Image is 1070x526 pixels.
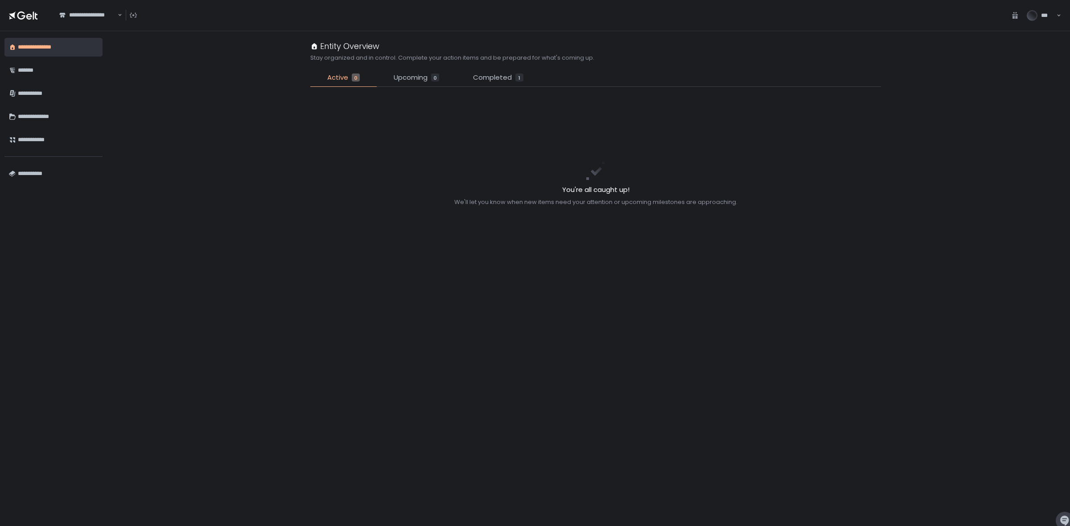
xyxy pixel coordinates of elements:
[53,6,122,24] div: Search for option
[327,73,348,83] span: Active
[454,198,737,206] div: We'll let you know when new items need your attention or upcoming milestones are approaching.
[310,54,594,62] h2: Stay organized and in control. Complete your action items and be prepared for what's coming up.
[473,73,512,83] span: Completed
[454,185,737,195] h2: You're all caught up!
[394,73,428,83] span: Upcoming
[352,73,360,82] div: 0
[515,73,523,82] div: 1
[310,40,379,52] div: Entity Overview
[431,73,439,82] div: 0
